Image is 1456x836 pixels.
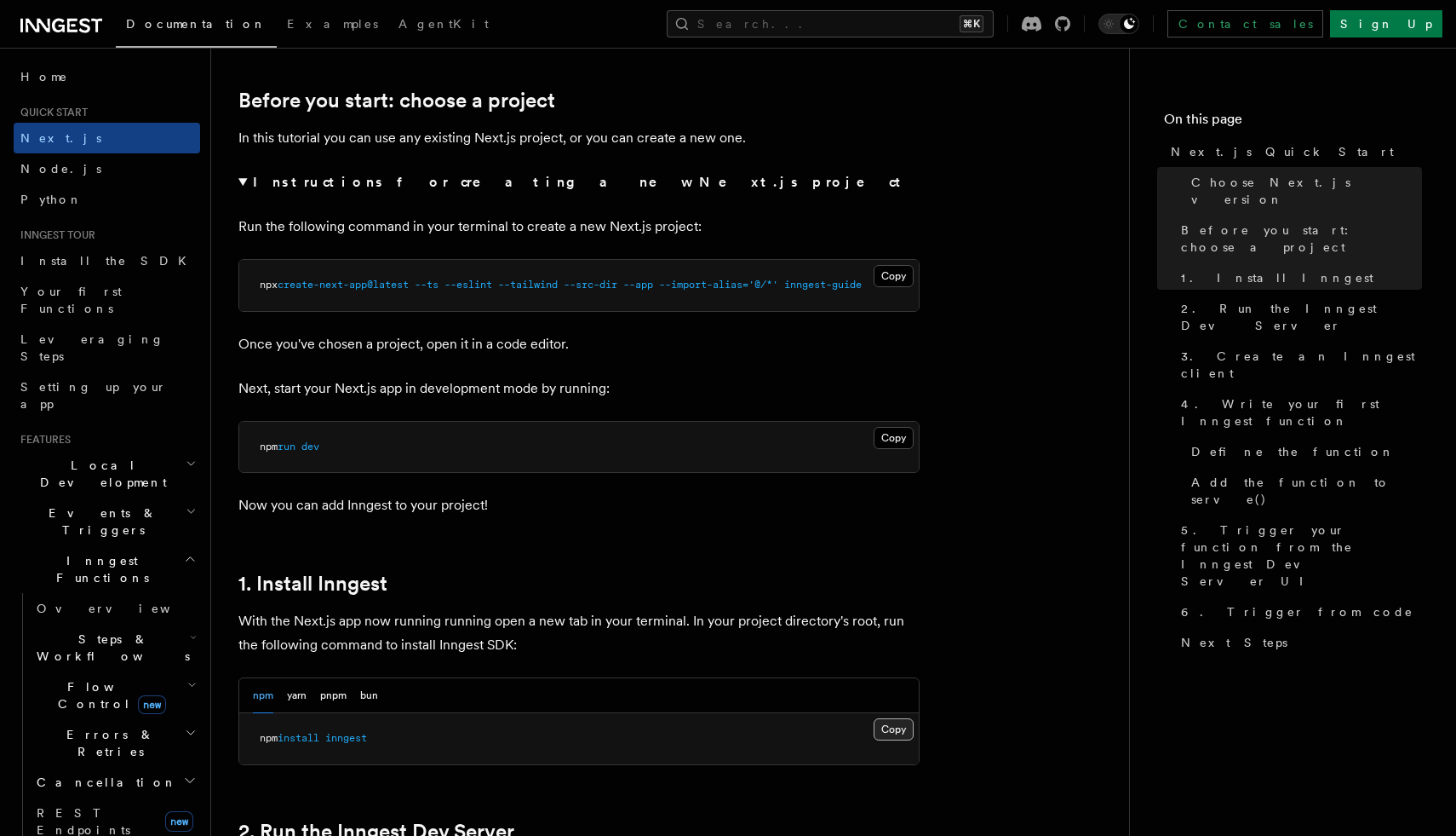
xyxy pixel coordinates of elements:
a: Leveraging Steps [14,324,200,372]
span: Python [20,193,83,206]
a: Overview [30,593,200,624]
span: --eslint [444,279,492,291]
kbd: ⌘K [960,15,983,32]
span: Next.js [20,131,101,145]
span: 3. Create an Inngest client [1181,348,1422,382]
span: npm [260,732,278,744]
span: Your first Functions [20,285,122,315]
span: 2. Run the Inngest Dev Server [1181,300,1422,334]
a: Contact sales [1167,10,1323,37]
span: '@/*' [748,279,778,291]
button: Events & Triggers [14,498,200,545]
a: Define the function [1184,436,1422,467]
span: new [165,811,193,832]
span: Define the function [1191,443,1395,460]
span: npm [260,441,278,453]
button: bun [360,678,378,713]
span: Next Steps [1181,634,1287,651]
a: Your first Functions [14,276,200,324]
span: 6. Trigger from code [1181,603,1413,620]
a: Sign Up [1330,10,1442,37]
button: npm [253,678,273,713]
span: 4. Write your first Inngest function [1181,395,1422,430]
span: --import-alias= [659,279,748,291]
button: Copy [874,265,914,287]
span: Overview [37,602,212,615]
a: Examples [277,5,388,46]
span: --src-dir [564,279,617,291]
span: Home [20,68,68,85]
a: 5. Trigger your function from the Inngest Dev Server UI [1174,515,1422,597]
h4: On this page [1164,109,1422,136]
button: Cancellation [30,767,200,798]
span: install [278,732,319,744]
span: --tailwind [498,279,558,291]
p: Run the following command in your terminal to create a new Next.js project: [238,215,920,239]
span: Errors & Retries [30,726,185,760]
span: inngest [325,732,367,744]
span: Steps & Workflows [30,631,190,665]
p: With the Next.js app now running running open a new tab in your terminal. In your project directo... [238,609,920,657]
span: AgentKit [398,17,489,31]
a: Home [14,61,200,92]
span: Choose Next.js version [1191,174,1422,208]
a: Before you start: choose a project [238,89,555,112]
span: Features [14,433,71,447]
span: npx [260,279,278,291]
span: Documentation [126,17,267,31]
span: Local Development [14,457,186,491]
span: dev [301,441,319,453]
button: Inngest Functions [14,545,200,593]
span: create-next-app@latest [278,279,409,291]
span: Examples [287,17,378,31]
p: Now you can add Inngest to your project! [238,493,920,517]
span: --ts [415,279,439,291]
a: Next Steps [1174,627,1422,658]
span: Before you start: choose a project [1181,222,1422,256]
button: Steps & Workflows [30,624,200,672]
a: Choose Next.js version [1184,167,1422,215]
p: Next, start your Next.js app in development mode by running: [238,377,920,401]
button: Errors & Retries [30,719,200,767]
p: Once you've chosen a project, open it in a code editor. [238,332,920,356]
span: inngest-guide [784,279,862,291]
span: Events & Triggers [14,504,186,539]
span: Add the function to serve() [1191,474,1422,508]
a: Setting up your app [14,372,200,419]
button: Toggle dark mode [1098,14,1139,34]
a: Before you start: choose a project [1174,215,1422,262]
a: AgentKit [388,5,499,46]
button: Local Development [14,450,200,498]
p: In this tutorial you can use any existing Next.js project, or you can create a new one. [238,126,920,150]
button: pnpm [320,678,347,713]
button: Search...⌘K [667,10,994,37]
a: Next.js [14,123,200,153]
span: Flow Control [30,678,187,712]
a: Documentation [116,5,277,48]
span: Leveraging Steps [20,332,164,363]
span: Cancellation [30,774,177,791]
a: Node.js [14,153,200,184]
button: Flow Controlnew [30,672,200,719]
a: 1. Install Inngest [238,572,387,596]
span: Quick start [14,106,88,119]
button: Copy [874,427,914,449]
span: Install the SDK [20,254,197,268]
span: 1. Install Inngest [1181,269,1373,286]
summary: Instructions for creating a new Next.js project [238,170,920,194]
span: Setting up your app [20,380,167,411]
button: Copy [874,718,914,741]
span: --app [623,279,653,291]
a: Add the function to serve() [1184,467,1422,515]
span: new [138,695,166,714]
a: 6. Trigger from code [1174,597,1422,627]
a: 1. Install Inngest [1174,262,1422,293]
span: 5. Trigger your function from the Inngest Dev Server UI [1181,522,1422,590]
a: 3. Create an Inngest client [1174,341,1422,389]
button: yarn [287,678,307,713]
a: Install the SDK [14,245,200,276]
span: Inngest tour [14,228,95,242]
a: Next.js Quick Start [1164,136,1422,167]
span: Node.js [20,162,101,176]
span: Next.js Quick Start [1171,143,1394,160]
